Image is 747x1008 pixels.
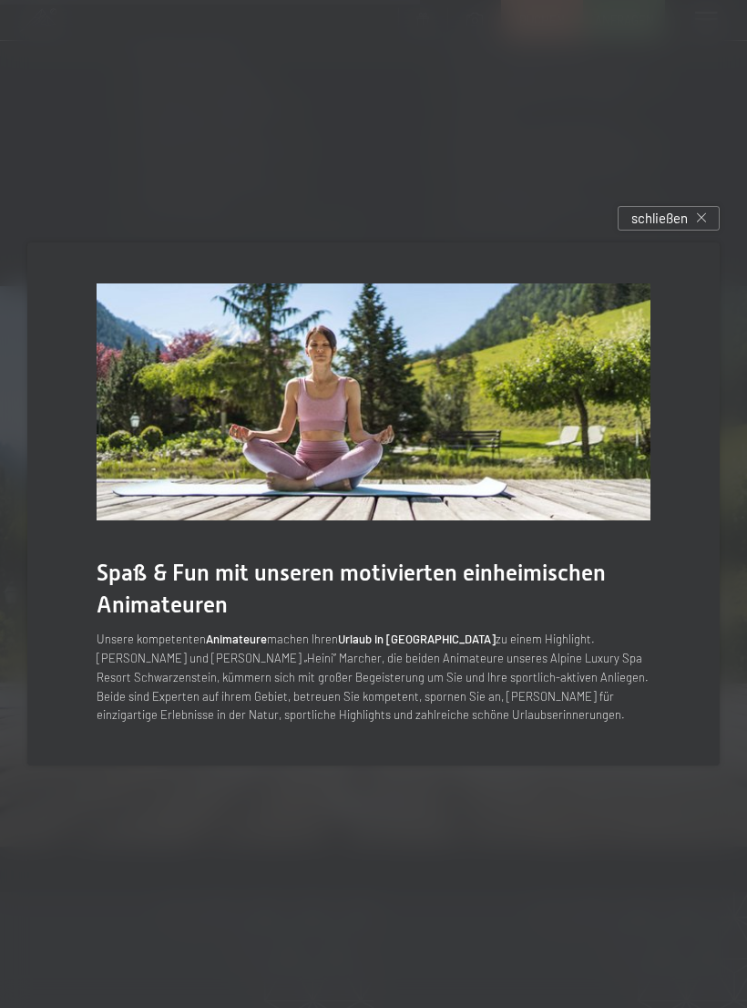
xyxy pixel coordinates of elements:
strong: Urlaub in [GEOGRAPHIC_DATA] [338,632,496,646]
span: schließen [631,209,688,228]
strong: Animateure [206,632,267,646]
span: Spaß & Fun mit unseren motivierten einheimischen Animateuren [97,560,606,618]
img: Aktivurlaub im Wellnesshotel - Hotel mit Fitnessstudio - Yogaraum [97,283,650,520]
p: Unsere kompetenten machen Ihren zu einem Highlight. [PERSON_NAME] und [PERSON_NAME] „Heini“ March... [97,630,650,725]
